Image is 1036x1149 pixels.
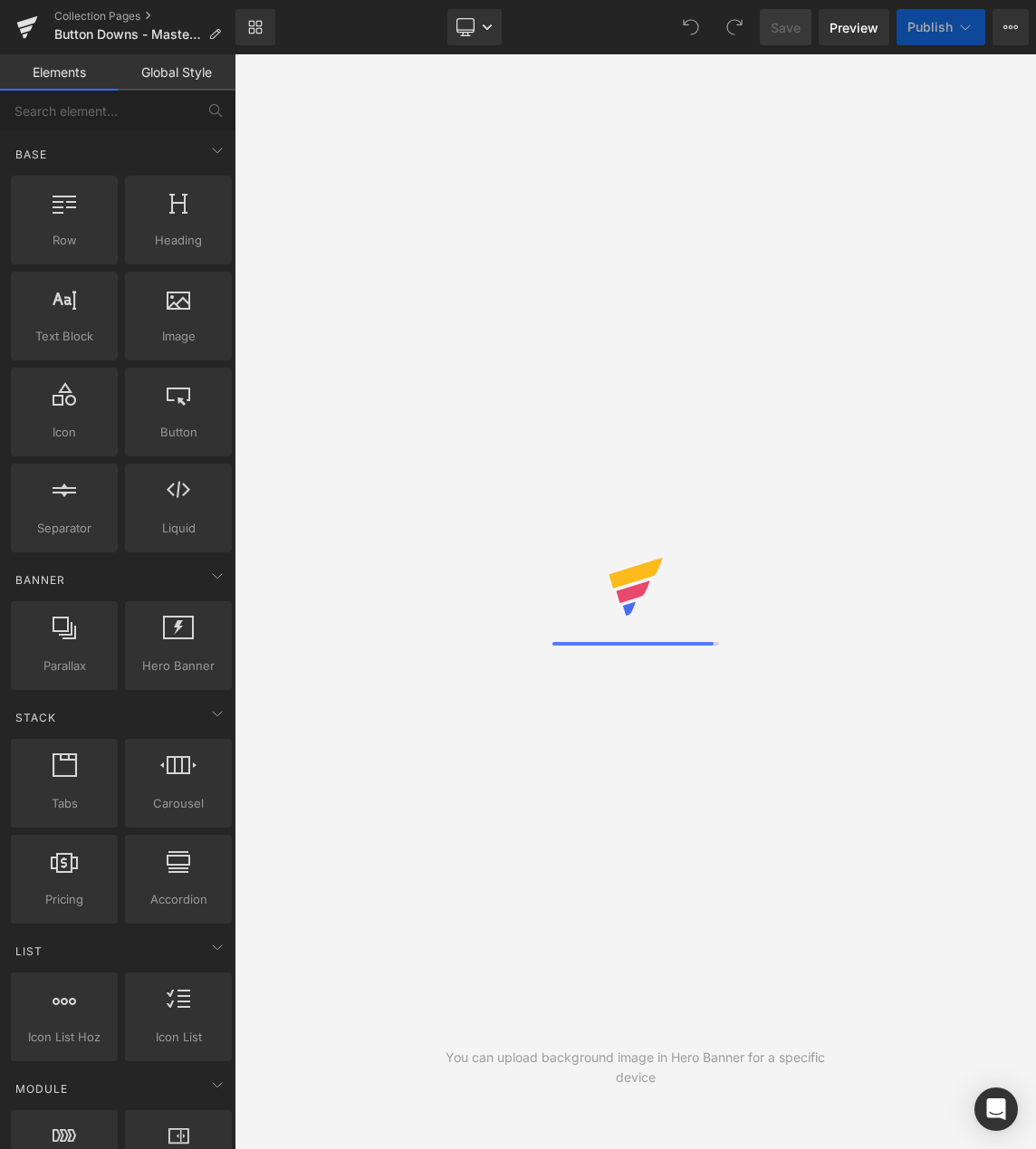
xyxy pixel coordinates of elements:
[16,656,112,675] span: Parallax
[819,9,889,45] a: Preview
[16,327,112,346] span: Text Block
[771,18,801,37] span: Save
[16,519,112,538] span: Separator
[130,423,226,442] span: Button
[16,890,112,909] span: Pricing
[130,231,226,250] span: Heading
[993,9,1029,45] button: More
[16,423,112,442] span: Icon
[435,1048,836,1087] div: You can upload background image in Hero Banner for a specific device
[130,1028,226,1047] span: Icon List
[974,1087,1018,1131] div: Open Intercom Messenger
[14,709,58,726] span: Stack
[14,1080,70,1097] span: Module
[14,943,44,960] span: List
[130,890,226,909] span: Accordion
[235,9,275,45] a: New Library
[130,327,226,346] span: Image
[16,231,112,250] span: Row
[130,656,226,675] span: Hero Banner
[16,1028,112,1047] span: Icon List Hoz
[130,794,226,813] span: Carousel
[54,9,235,24] a: Collection Pages
[907,20,953,34] span: Publish
[673,9,709,45] button: Undo
[54,27,201,42] span: Button Downs - Master Collection
[118,54,235,91] a: Global Style
[716,9,753,45] button: Redo
[897,9,985,45] button: Publish
[830,18,878,37] span: Preview
[130,519,226,538] span: Liquid
[16,794,112,813] span: Tabs
[14,146,49,163] span: Base
[14,571,67,589] span: Banner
